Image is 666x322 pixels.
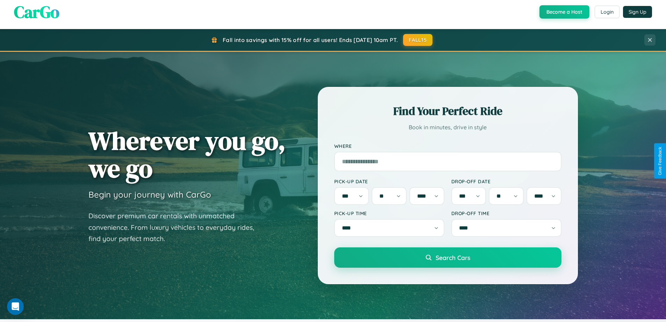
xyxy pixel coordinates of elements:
iframe: Intercom live chat [7,298,24,315]
label: Where [334,143,561,149]
label: Drop-off Time [451,210,561,216]
label: Drop-off Date [451,178,561,184]
span: Search Cars [436,254,470,261]
button: Search Cars [334,247,561,268]
label: Pick-up Time [334,210,444,216]
button: FALL15 [403,34,432,46]
p: Discover premium car rentals with unmatched convenience. From luxury vehicles to everyday rides, ... [88,210,263,245]
h1: Wherever you go, we go [88,127,286,182]
span: Fall into savings with 15% off for all users! Ends [DATE] 10am PT. [223,36,398,43]
div: Give Feedback [658,147,663,175]
h2: Find Your Perfect Ride [334,103,561,119]
h3: Begin your journey with CarGo [88,189,211,200]
label: Pick-up Date [334,178,444,184]
p: Book in minutes, drive in style [334,122,561,132]
button: Login [595,6,620,18]
button: Become a Host [539,5,589,19]
button: Sign Up [623,6,652,18]
span: CarGo [14,0,59,23]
